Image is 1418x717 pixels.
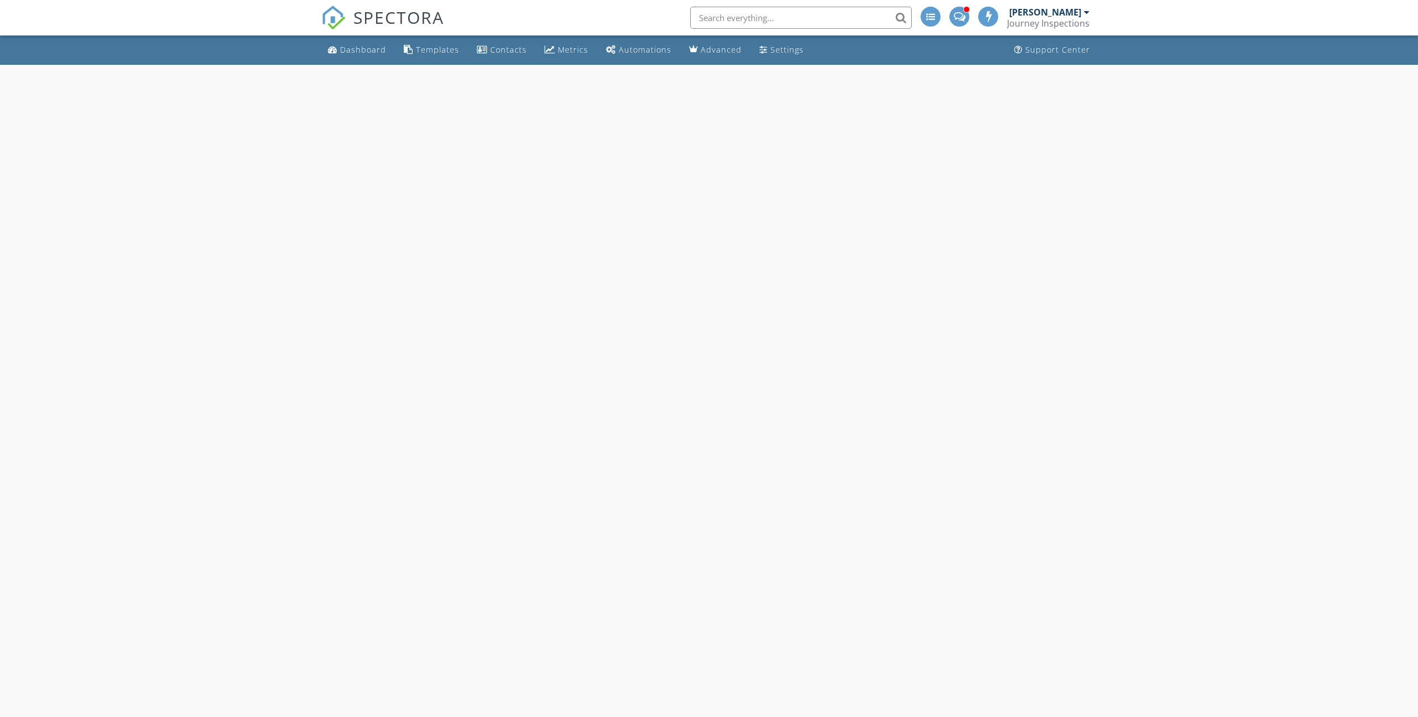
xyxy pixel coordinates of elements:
[353,6,444,29] span: SPECTORA
[685,40,746,60] a: Advanced
[340,44,386,55] div: Dashboard
[1010,40,1095,60] a: Support Center
[321,6,346,30] img: The Best Home Inspection Software - Spectora
[323,40,391,60] a: Dashboard
[1007,18,1090,29] div: Journey Inspections
[416,44,459,55] div: Templates
[490,44,527,55] div: Contacts
[755,40,808,60] a: Settings
[1009,7,1081,18] div: [PERSON_NAME]
[399,40,464,60] a: Templates
[1025,44,1090,55] div: Support Center
[690,7,912,29] input: Search everything...
[770,44,804,55] div: Settings
[701,44,742,55] div: Advanced
[558,44,588,55] div: Metrics
[540,40,593,60] a: Metrics
[619,44,671,55] div: Automations
[472,40,531,60] a: Contacts
[602,40,676,60] a: Automations (Advanced)
[321,15,444,38] a: SPECTORA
